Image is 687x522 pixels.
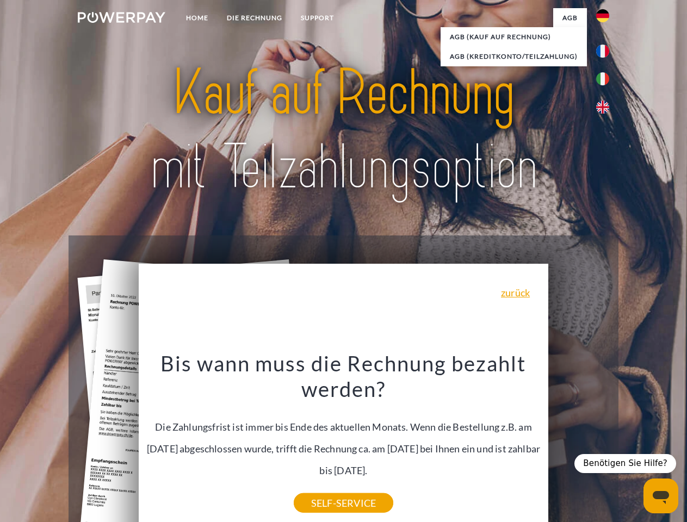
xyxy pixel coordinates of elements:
[574,454,676,473] div: Benötigen Sie Hilfe?
[441,27,587,47] a: AGB (Kauf auf Rechnung)
[553,8,587,28] a: agb
[596,101,609,114] img: en
[145,350,542,402] h3: Bis wann muss die Rechnung bezahlt werden?
[78,12,165,23] img: logo-powerpay-white.svg
[596,9,609,22] img: de
[441,47,587,66] a: AGB (Kreditkonto/Teilzahlung)
[596,72,609,85] img: it
[643,478,678,513] iframe: Schaltfläche zum Öffnen des Messaging-Fensters; Konversation läuft
[218,8,292,28] a: DIE RECHNUNG
[145,350,542,503] div: Die Zahlungsfrist ist immer bis Ende des aktuellen Monats. Wenn die Bestellung z.B. am [DATE] abg...
[294,493,393,513] a: SELF-SERVICE
[292,8,343,28] a: SUPPORT
[177,8,218,28] a: Home
[596,45,609,58] img: fr
[501,288,530,297] a: zurück
[104,52,583,208] img: title-powerpay_de.svg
